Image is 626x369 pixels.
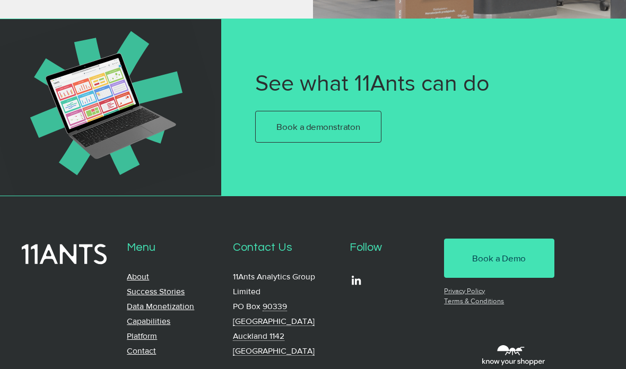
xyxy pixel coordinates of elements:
a: Capabilities [127,317,170,326]
a: About [127,272,149,281]
span: Book a Demo [472,252,526,265]
a: Book a demonstraton [255,111,381,143]
ul: Social Bar [350,274,363,287]
img: LinkedIn [350,274,363,287]
p: Menu [127,239,223,257]
a: Success Stories [127,287,185,296]
a: Book a Demo [444,239,554,278]
span: See what 11Ants can do [255,71,490,95]
a: Platform [127,331,157,340]
a: Contact [127,346,156,355]
a: Privacy Policy [444,287,485,295]
span: Book a demonstraton [276,120,360,133]
p: Contact Us [233,239,341,257]
p: Follow [350,239,434,257]
p: 11Ants Analytics Group Limited PO Box [233,269,341,359]
a: Data Monetization [127,302,194,311]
